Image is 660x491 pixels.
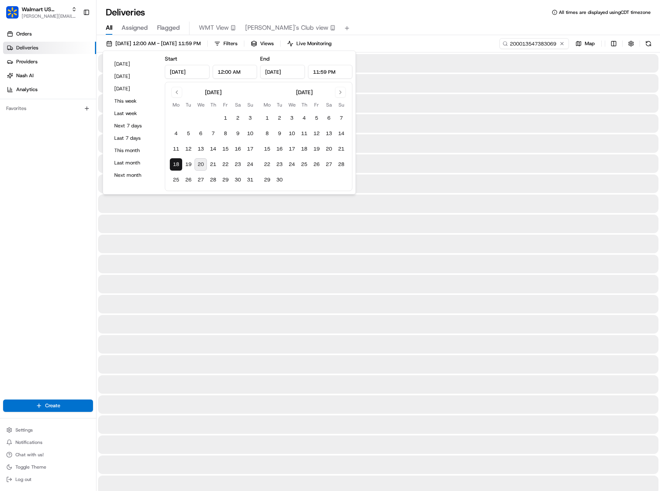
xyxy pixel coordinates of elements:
[219,174,232,186] button: 29
[232,101,244,109] th: Saturday
[310,127,323,140] button: 12
[182,127,195,140] button: 5
[195,101,207,109] th: Wednesday
[26,74,127,81] div: Start new chat
[273,158,286,171] button: 23
[335,127,347,140] button: 14
[335,143,347,155] button: 21
[260,65,305,79] input: Date
[115,40,201,47] span: [DATE] 12:00 AM - [DATE] 11:59 PM
[244,143,256,155] button: 17
[77,131,93,137] span: Pylon
[244,112,256,124] button: 3
[323,143,335,155] button: 20
[195,158,207,171] button: 20
[15,439,42,445] span: Notifications
[335,112,347,124] button: 7
[45,402,60,409] span: Create
[207,158,219,171] button: 21
[219,127,232,140] button: 8
[323,101,335,109] th: Saturday
[111,145,157,156] button: This month
[310,112,323,124] button: 5
[54,130,93,137] a: Powered byPylon
[170,174,182,186] button: 25
[16,72,34,79] span: Nash AI
[261,174,273,186] button: 29
[111,71,157,82] button: [DATE]
[298,127,310,140] button: 11
[232,143,244,155] button: 16
[211,38,241,49] button: Filters
[323,158,335,171] button: 27
[3,56,96,68] a: Providers
[3,462,93,472] button: Toggle Theme
[273,174,286,186] button: 30
[273,143,286,155] button: 16
[15,427,33,433] span: Settings
[122,23,148,32] span: Assigned
[207,101,219,109] th: Thursday
[6,6,19,19] img: Walmart US Corporate
[499,38,569,49] input: Type to search
[15,464,46,470] span: Toggle Theme
[106,23,112,32] span: All
[207,143,219,155] button: 14
[195,127,207,140] button: 6
[335,87,346,98] button: Go to next month
[585,40,595,47] span: Map
[22,13,77,19] span: [PERSON_NAME][EMAIL_ADDRESS][PERSON_NAME][DOMAIN_NAME]
[131,76,140,85] button: Start new chat
[260,40,274,47] span: Views
[111,157,157,168] button: Last month
[335,158,347,171] button: 28
[111,120,157,131] button: Next 7 days
[286,158,298,171] button: 24
[182,158,195,171] button: 19
[8,31,140,43] p: Welcome 👋
[572,38,598,49] button: Map
[8,74,22,88] img: 1736555255976-a54dd68f-1ca7-489b-9aae-adbdc363a1c4
[261,112,273,124] button: 1
[165,55,177,62] label: Start
[323,127,335,140] button: 13
[273,112,286,124] button: 2
[643,38,654,49] button: Refresh
[3,28,96,40] a: Orders
[22,5,68,13] button: Walmart US Corporate
[232,112,244,124] button: 2
[3,437,93,448] button: Notifications
[15,112,59,120] span: Knowledge Base
[16,86,37,93] span: Analytics
[310,158,323,171] button: 26
[111,133,157,144] button: Last 7 days
[261,127,273,140] button: 8
[16,58,37,65] span: Providers
[232,158,244,171] button: 23
[219,158,232,171] button: 22
[310,143,323,155] button: 19
[3,102,93,115] div: Favorites
[8,113,14,119] div: 📗
[286,143,298,155] button: 17
[111,96,157,107] button: This week
[15,476,31,483] span: Log out
[3,474,93,485] button: Log out
[73,112,124,120] span: API Documentation
[15,452,44,458] span: Chat with us!
[298,112,310,124] button: 4
[213,65,257,79] input: Time
[261,158,273,171] button: 22
[286,127,298,140] button: 10
[559,9,651,15] span: All times are displayed using CDT timezone
[219,112,232,124] button: 1
[308,65,353,79] input: Time
[182,101,195,109] th: Tuesday
[170,127,182,140] button: 4
[3,425,93,435] button: Settings
[3,400,93,412] button: Create
[3,3,80,22] button: Walmart US CorporateWalmart US Corporate[PERSON_NAME][EMAIL_ADDRESS][PERSON_NAME][DOMAIN_NAME]
[170,158,182,171] button: 18
[16,30,32,37] span: Orders
[111,59,157,69] button: [DATE]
